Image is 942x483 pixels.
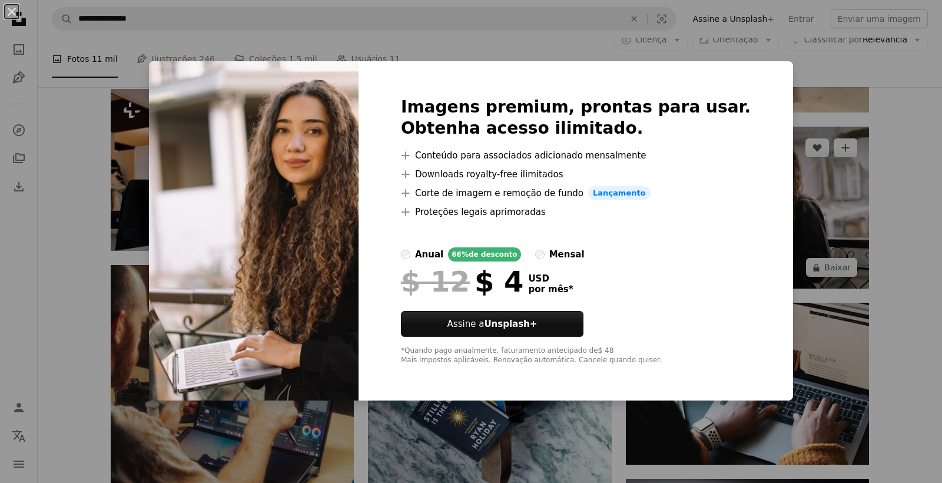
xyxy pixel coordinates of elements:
[401,266,470,297] span: $ 12
[528,284,573,295] span: por mês *
[401,311,583,337] button: Assine aUnsplash+
[401,97,751,139] h2: Imagens premium, prontas para usar. Obtenha acesso ilimitado.
[149,61,359,401] img: premium_photo-1675713554352-e3351772eadd
[528,273,573,284] span: USD
[588,186,651,200] span: Lançamento
[401,167,751,181] li: Downloads royalty-free ilimitados
[401,186,751,200] li: Corte de imagem e remoção de fundo
[401,148,751,163] li: Conteúdo para associados adicionado mensalmente
[549,247,585,262] div: mensal
[401,266,523,297] div: $ 4
[401,205,751,219] li: Proteções legais aprimoradas
[401,346,751,365] div: *Quando pago anualmente, faturamento antecipado de $ 48 Mais impostos aplicáveis. Renovação autom...
[484,319,537,329] strong: Unsplash+
[401,250,410,259] input: anual66%de desconto
[448,247,520,262] div: 66% de desconto
[535,250,545,259] input: mensal
[415,247,443,262] div: anual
